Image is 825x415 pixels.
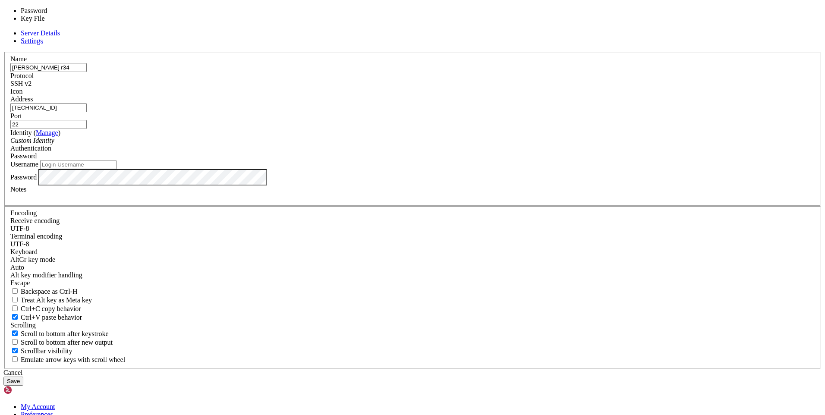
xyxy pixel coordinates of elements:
label: Scrolling [10,321,36,329]
span: Auto [10,264,24,271]
span: Treat Alt key as Meta key [21,296,92,304]
a: Manage [36,129,58,136]
input: Login Username [40,160,117,169]
span: Ctrl+C copy behavior [21,305,81,312]
span: Emulate arrow keys with scroll wheel [21,356,125,363]
label: Name [10,55,27,63]
input: Scroll to bottom after keystroke [12,330,18,336]
label: Icon [10,88,22,95]
label: Protocol [10,72,34,79]
label: Address [10,95,33,103]
i: Custom Identity [10,137,54,144]
li: Password [21,7,92,15]
span: Scrollbar visibility [21,347,72,355]
input: Port Number [10,120,87,129]
a: Settings [21,37,43,44]
div: Cancel [3,369,822,377]
label: Set the expected encoding for data received from the host. If the encodings do not match, visual ... [10,256,55,263]
input: Treat Alt key as Meta key [12,297,18,302]
input: Scrollbar visibility [12,348,18,353]
label: The vertical scrollbar mode. [10,347,72,355]
input: Backspace as Ctrl-H [12,288,18,294]
div: Escape [10,279,815,287]
label: Ctrl-C copies if true, send ^C to host if false. Ctrl-Shift-C sends ^C to host if true, copies if... [10,305,81,312]
a: My Account [21,403,55,410]
label: Scroll to bottom after new output. [10,339,113,346]
input: Emulate arrow keys with scroll wheel [12,356,18,362]
label: If true, the backspace should send BS ('\x08', aka ^H). Otherwise the backspace key should send '... [10,288,78,295]
input: Ctrl+C copy behavior [12,305,18,311]
label: Port [10,112,22,119]
label: The default terminal encoding. ISO-2022 enables character map translations (like graphics maps). ... [10,233,62,240]
img: Shellngn [3,386,53,394]
label: Controls how the Alt key is handled. Escape: Send an ESC prefix. 8-Bit: Add 128 to the typed char... [10,271,82,279]
label: Keyboard [10,248,38,255]
span: ( ) [34,129,60,136]
label: Encoding [10,209,37,217]
span: SSH v2 [10,80,31,87]
li: Key File [21,15,92,22]
label: When using the alternative screen buffer, and DECCKM (Application Cursor Keys) is active, mouse w... [10,356,125,363]
label: Whether to scroll to the bottom on any keystroke. [10,330,109,337]
input: Host Name or IP [10,103,87,112]
span: UTF-8 [10,240,29,248]
input: Scroll to bottom after new output [12,339,18,345]
div: Password [10,152,815,160]
div: Auto [10,264,815,271]
div: UTF-8 [10,240,815,248]
span: Ctrl+V paste behavior [21,314,82,321]
input: Ctrl+V paste behavior [12,314,18,320]
label: Authentication [10,145,51,152]
label: Notes [10,185,26,193]
label: Password [10,173,37,180]
span: Password [10,152,37,160]
span: Backspace as Ctrl-H [21,288,78,295]
span: Scroll to bottom after new output [21,339,113,346]
button: Save [3,377,23,386]
span: Scroll to bottom after keystroke [21,330,109,337]
label: Ctrl+V pastes if true, sends ^V to host if false. Ctrl+Shift+V sends ^V to host if true, pastes i... [10,314,82,321]
a: Server Details [21,29,60,37]
span: UTF-8 [10,225,29,232]
label: Identity [10,129,60,136]
label: Username [10,160,38,168]
div: Custom Identity [10,137,815,145]
label: Set the expected encoding for data received from the host. If the encodings do not match, visual ... [10,217,60,224]
label: Whether the Alt key acts as a Meta key or as a distinct Alt key. [10,296,92,304]
span: Escape [10,279,30,286]
input: Server Name [10,63,87,72]
div: UTF-8 [10,225,815,233]
div: SSH v2 [10,80,815,88]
